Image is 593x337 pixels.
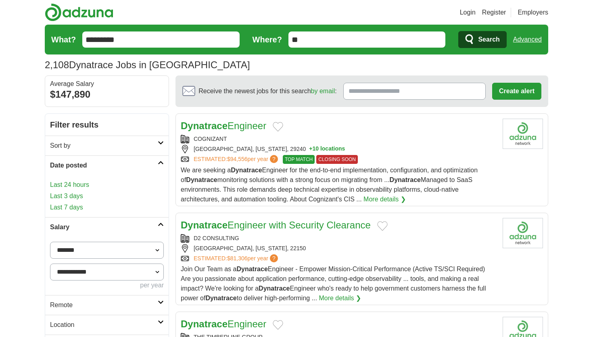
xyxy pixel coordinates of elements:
button: +10 locations [309,145,345,153]
button: Search [458,31,506,48]
strong: Dynatrace [181,220,228,230]
a: Remote [45,295,169,315]
label: What? [51,33,76,46]
a: Login [460,8,476,17]
label: Where? [253,33,282,46]
a: Last 24 hours [50,180,164,190]
button: Create alert [492,83,541,100]
div: Average Salary [50,81,164,87]
a: DynatraceEngineer [181,318,266,329]
a: Advanced [513,31,542,48]
h2: Location [50,320,158,330]
span: + [309,145,312,153]
img: Company logo [503,218,543,248]
h1: Dynatrace Jobs in [GEOGRAPHIC_DATA] [45,59,250,70]
strong: Dynatrace [186,176,217,183]
button: Add to favorite jobs [377,221,388,231]
a: COGNIZANT [194,136,227,142]
a: More details ❯ [319,293,361,303]
button: Add to favorite jobs [273,320,283,330]
strong: Dynatrace [259,285,290,292]
span: $81,306 [227,255,248,262]
a: Last 3 days [50,191,164,201]
span: Receive the newest jobs for this search : [198,86,336,96]
div: D2 CONSULTING [181,234,496,243]
a: Employers [518,8,548,17]
strong: Dynatrace [205,295,236,301]
h2: Filter results [45,114,169,136]
img: Cognizant logo [503,119,543,149]
span: Search [478,31,499,48]
a: DynatraceEngineer with Security Clearance [181,220,371,230]
span: Join Our Team as a Engineer - Empower Mission-Critical Performance (Active TS/SCI Required) Are y... [181,266,486,301]
strong: Dynatrace [231,167,262,174]
h2: Remote [50,300,158,310]
a: Register [482,8,506,17]
strong: Dynatrace [236,266,267,272]
button: Add to favorite jobs [273,122,283,132]
a: Salary [45,217,169,237]
strong: Dynatrace [181,318,228,329]
a: Sort by [45,136,169,155]
a: Last 7 days [50,203,164,212]
img: Adzuna logo [45,3,113,21]
strong: Dynatrace [390,176,421,183]
a: More details ❯ [363,195,406,204]
h2: Salary [50,222,158,232]
span: ? [270,254,278,262]
a: ESTIMATED:$81,306per year? [194,254,280,263]
a: by email [311,88,335,94]
a: DynatraceEngineer [181,120,266,131]
h2: Date posted [50,161,158,170]
div: $147,890 [50,87,164,102]
div: [GEOGRAPHIC_DATA], [US_STATE], 22150 [181,244,496,253]
span: We are seeking a Engineer for the end-to-end implementation, configuration, and optimization of m... [181,167,478,203]
a: Location [45,315,169,335]
span: TOP MATCH [283,155,315,164]
h2: Sort by [50,141,158,151]
span: CLOSING SOON [316,155,358,164]
span: $94,556 [227,156,248,162]
div: per year [50,280,164,290]
strong: Dynatrace [181,120,228,131]
span: ? [270,155,278,163]
span: 2,108 [45,58,69,72]
a: ESTIMATED:$94,556per year? [194,155,280,164]
div: [GEOGRAPHIC_DATA], [US_STATE], 29240 [181,145,496,153]
a: Date posted [45,155,169,175]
